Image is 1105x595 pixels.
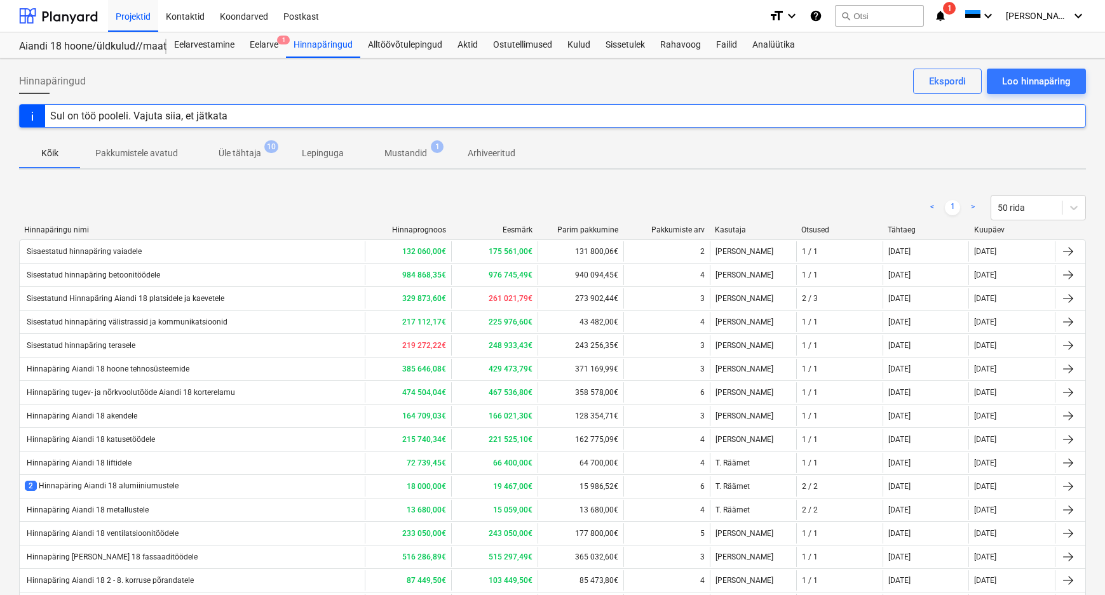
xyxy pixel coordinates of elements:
[943,2,956,15] span: 1
[402,364,446,373] b: 385 646,08€
[888,482,911,491] div: [DATE]
[888,529,911,538] div: [DATE]
[802,388,818,397] div: 1 / 1
[700,458,705,467] div: 4
[1041,534,1105,595] iframe: Chat Widget
[710,547,796,567] div: [PERSON_NAME]
[974,271,996,279] div: [DATE]
[710,453,796,473] div: T. Räämet
[538,476,624,497] div: 15 986,52€
[1071,8,1086,23] i: keyboard_arrow_down
[25,529,179,538] div: Hinnapäring Aiandi 18 ventilatsioonitöödele
[538,335,624,356] div: 243 256,35€
[286,32,360,58] a: Hinnapäringud
[925,200,940,215] a: Previous page
[489,552,532,561] b: 515 297,49€
[974,435,996,444] div: [DATE]
[493,482,532,491] b: 19 467,00€
[745,32,803,58] a: Analüütika
[277,36,290,44] span: 1
[489,576,532,585] b: 103 449,50€
[25,271,160,279] div: Sisestatud hinnapäring betoonitöödele
[710,429,796,450] div: [PERSON_NAME]
[710,265,796,285] div: [PERSON_NAME]
[974,576,996,585] div: [DATE]
[19,74,86,89] span: Hinnapäringud
[1006,11,1069,21] span: [PERSON_NAME][GEOGRAPHIC_DATA]
[835,5,924,27] button: Otsi
[710,523,796,544] div: [PERSON_NAME]
[166,32,242,58] div: Eelarvestamine
[468,147,515,160] p: Arhiveeritud
[25,552,198,561] div: Hinnapäring [PERSON_NAME] 18 fassaaditöödele
[598,32,653,58] a: Sissetulek
[560,32,598,58] a: Kulud
[25,576,194,585] div: Hinnapäring Aiandi 18 2 - 8. korruse põrandatele
[769,8,784,23] i: format_size
[802,247,818,256] div: 1 / 1
[888,388,911,397] div: [DATE]
[407,458,446,467] b: 72 739,45€
[888,505,911,514] div: [DATE]
[450,32,485,58] div: Aktid
[25,411,137,420] div: Hinnapäring Aiandi 18 akendele
[302,147,344,160] p: Lepinguga
[407,482,446,491] b: 18 000,00€
[402,247,446,256] b: 132 060,00€
[974,364,996,373] div: [DATE]
[802,271,818,279] div: 1 / 1
[25,505,149,514] div: Hinnapäring Aiandi 18 metallustele
[653,32,708,58] a: Rahavoog
[888,435,911,444] div: [DATE]
[700,294,705,303] div: 3
[700,482,705,491] div: 6
[802,318,818,326] div: 1 / 1
[974,294,996,303] div: [DATE]
[242,32,286,58] a: Eelarve1
[25,481,179,491] div: Hinnapäring Aiandi 18 alumiiniumustele
[264,140,278,153] span: 10
[710,288,796,309] div: [PERSON_NAME]
[489,341,532,350] b: 248 933,43€
[710,335,796,356] div: [PERSON_NAME]
[710,500,796,520] div: T. Räämet
[888,318,911,326] div: [DATE]
[489,435,532,444] b: 221 525,10€
[710,241,796,262] div: [PERSON_NAME]
[810,8,822,23] i: Abikeskus
[700,505,705,514] div: 4
[431,140,444,153] span: 1
[485,32,560,58] a: Ostutellimused
[25,341,135,350] div: Sisestatud hinnapäring terasele
[402,294,446,303] b: 329 873,60€
[888,458,911,467] div: [DATE]
[888,552,911,561] div: [DATE]
[700,388,705,397] div: 6
[974,552,996,561] div: [DATE]
[384,147,427,160] p: Mustandid
[25,294,224,303] div: Sisestatund Hinnapäring Aiandi 18 platsidele ja kaevetele
[700,318,705,326] div: 4
[700,552,705,561] div: 3
[25,458,132,467] div: Hinnapäring Aiandi 18 liftidele
[538,241,624,262] div: 131 800,06€
[710,406,796,426] div: [PERSON_NAME]
[700,247,705,256] div: 2
[802,364,818,373] div: 1 / 1
[360,32,450,58] div: Alltöövõtulepingud
[929,73,966,90] div: Ekspordi
[538,359,624,379] div: 371 169,99€
[402,388,446,397] b: 474 504,04€
[402,435,446,444] b: 215 740,34€
[402,529,446,538] b: 233 050,00€
[802,505,818,514] div: 2 / 2
[493,458,532,467] b: 66 400,00€
[489,271,532,279] b: 976 745,49€
[945,200,960,215] a: Page 1 is your current page
[974,482,996,491] div: [DATE]
[402,271,446,279] b: 984 868,35€
[888,364,911,373] div: [DATE]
